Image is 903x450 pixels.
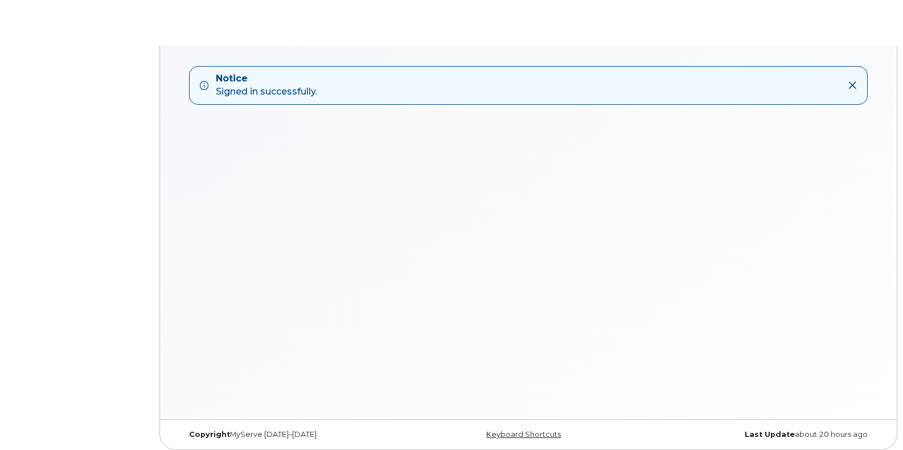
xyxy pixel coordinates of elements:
a: Keyboard Shortcuts [486,430,561,439]
strong: Last Update [745,430,795,439]
strong: Copyright [189,430,230,439]
div: Signed in successfully. [216,72,317,99]
div: MyServe [DATE]–[DATE] [180,430,412,439]
div: about 20 hours ago [645,430,876,439]
strong: Notice [216,72,317,85]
